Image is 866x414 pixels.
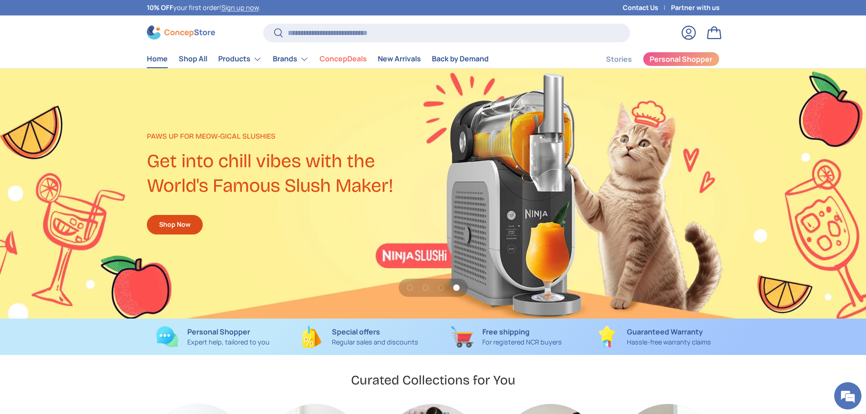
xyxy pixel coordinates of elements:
[147,50,168,68] a: Home
[332,337,418,347] p: Regular sales and discounts
[149,5,171,26] div: Minimize live chat window
[294,326,426,348] a: Special offers Regular sales and discounts
[187,337,270,347] p: Expert help, tailored to you
[332,327,380,337] strong: Special offers
[147,131,433,142] p: Paws up for meow-gical slushies
[650,55,712,63] span: Personal Shopper
[351,372,516,389] h2: Curated Collections for You
[5,248,173,280] textarea: Type your message and hit 'Enter'
[147,50,489,68] nav: Primary
[584,50,720,68] nav: Secondary
[187,327,250,337] strong: Personal Shopper
[147,3,173,12] strong: 10% OFF
[147,3,260,13] p: your first order! .
[213,50,267,68] summary: Products
[267,50,314,68] summary: Brands
[320,50,367,68] a: ConcepDeals
[432,50,489,68] a: Back by Demand
[53,115,125,206] span: We're online!
[378,50,421,68] a: New Arrivals
[482,327,530,337] strong: Free shipping
[627,337,711,347] p: Hassle-free warranty claims
[587,326,720,348] a: Guaranteed Warranty Hassle-free warranty claims
[441,326,573,348] a: Free shipping For registered NCR buyers
[606,50,632,68] a: Stories
[643,52,720,66] a: Personal Shopper
[623,3,671,13] a: Contact Us
[179,50,207,68] a: Shop All
[221,3,259,12] a: Sign up now
[147,326,279,348] a: Personal Shopper Expert help, tailored to you
[627,327,703,337] strong: Guaranteed Warranty
[47,51,153,63] div: Chat with us now
[482,337,562,347] p: For registered NCR buyers
[671,3,720,13] a: Partner with us
[147,25,215,40] img: ConcepStore
[147,149,433,198] h2: Get into chill vibes with the World's Famous Slush Maker!
[147,215,203,234] a: Shop Now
